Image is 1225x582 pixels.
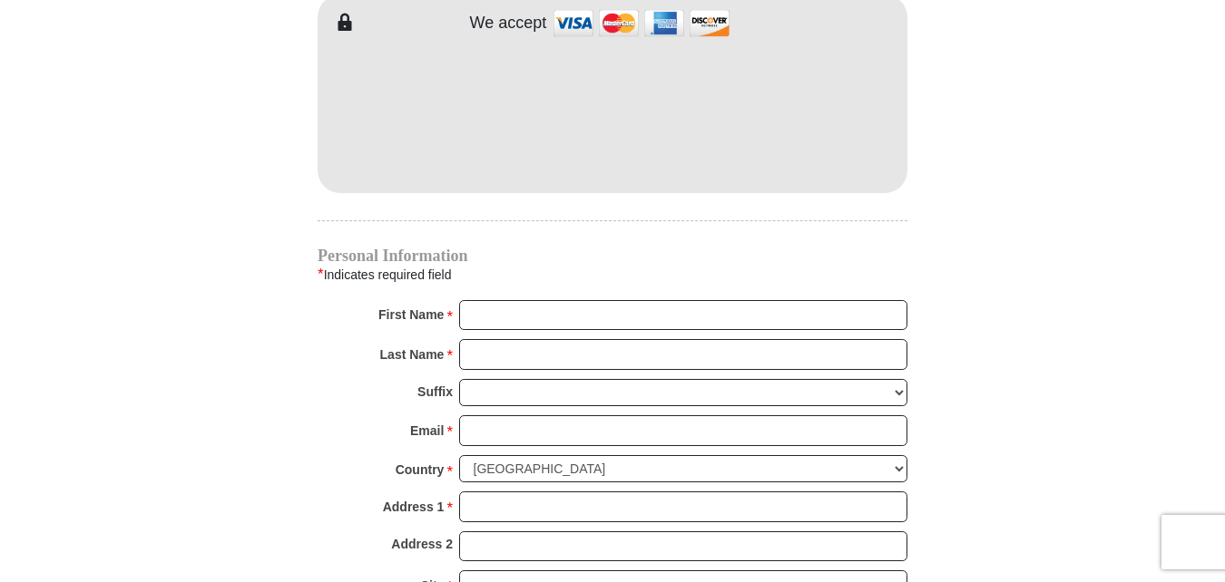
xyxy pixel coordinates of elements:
strong: First Name [378,302,444,327]
h4: Personal Information [318,248,907,263]
strong: Suffix [417,379,453,404]
div: Indicates required field [318,263,907,286]
strong: Last Name [380,342,445,367]
strong: Email [410,418,444,443]
img: credit cards accepted [551,4,732,43]
h4: We accept [470,14,547,34]
strong: Address 1 [383,494,445,519]
strong: Country [396,457,445,482]
strong: Address 2 [391,531,453,557]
